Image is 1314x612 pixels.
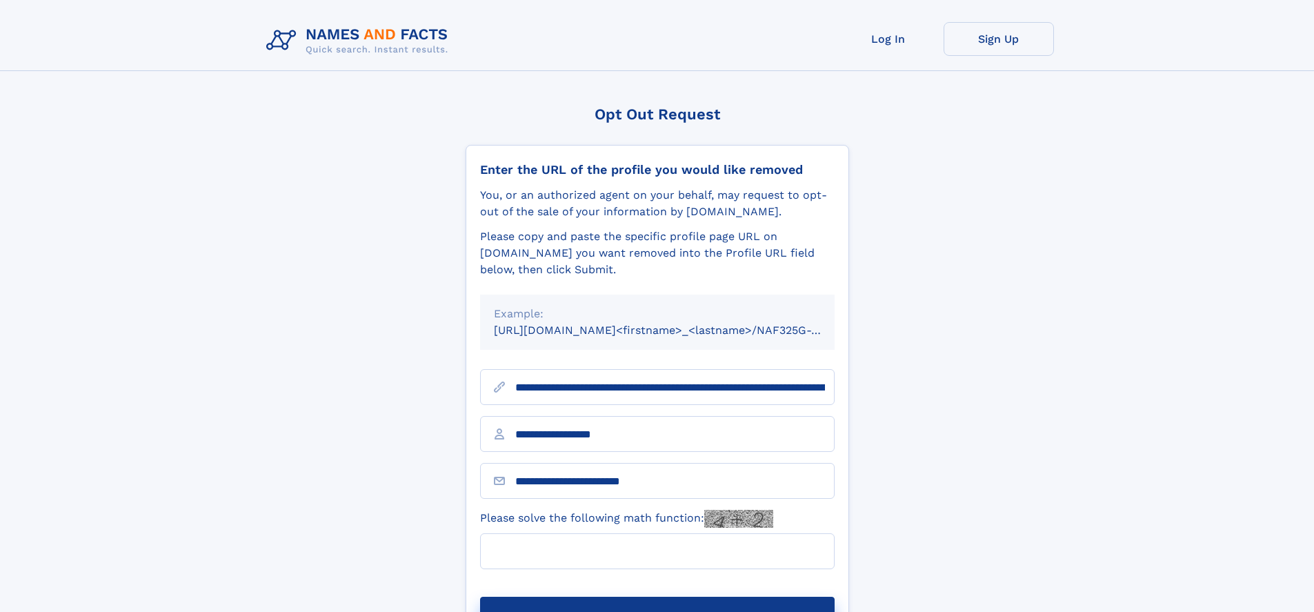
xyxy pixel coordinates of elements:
div: Opt Out Request [466,106,849,123]
a: Log In [833,22,944,56]
div: You, or an authorized agent on your behalf, may request to opt-out of the sale of your informatio... [480,187,835,220]
div: Enter the URL of the profile you would like removed [480,162,835,177]
label: Please solve the following math function: [480,510,773,528]
img: Logo Names and Facts [261,22,459,59]
div: Please copy and paste the specific profile page URL on [DOMAIN_NAME] you want removed into the Pr... [480,228,835,278]
a: Sign Up [944,22,1054,56]
small: [URL][DOMAIN_NAME]<firstname>_<lastname>/NAF325G-xxxxxxxx [494,324,861,337]
div: Example: [494,306,821,322]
